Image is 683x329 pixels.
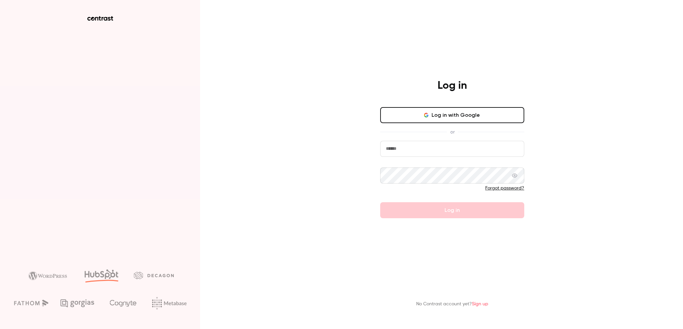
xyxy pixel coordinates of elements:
button: Log in with Google [380,107,524,123]
a: Sign up [472,302,488,306]
img: decagon [134,272,174,279]
h4: Log in [438,79,467,92]
span: or [447,128,458,135]
p: No Contrast account yet? [416,301,488,308]
a: Forgot password? [485,186,524,191]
